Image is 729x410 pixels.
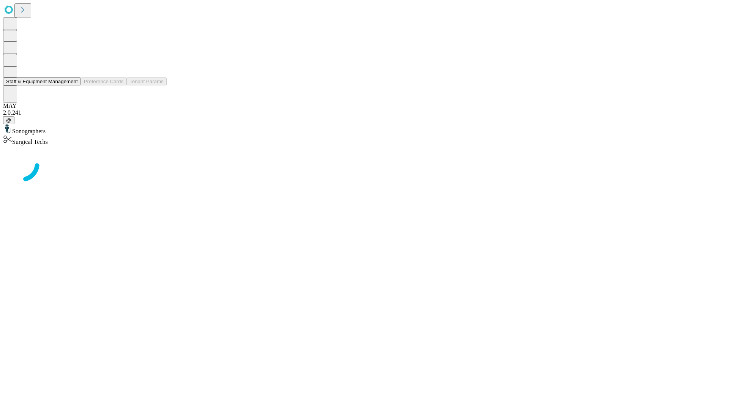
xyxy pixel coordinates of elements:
[3,77,81,85] button: Staff & Equipment Management
[3,109,726,116] div: 2.0.241
[3,102,726,109] div: MAY
[6,117,11,123] span: @
[81,77,126,85] button: Preference Cards
[3,124,726,135] div: Sonographers
[3,135,726,145] div: Surgical Techs
[3,116,14,124] button: @
[126,77,167,85] button: Tenant Params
